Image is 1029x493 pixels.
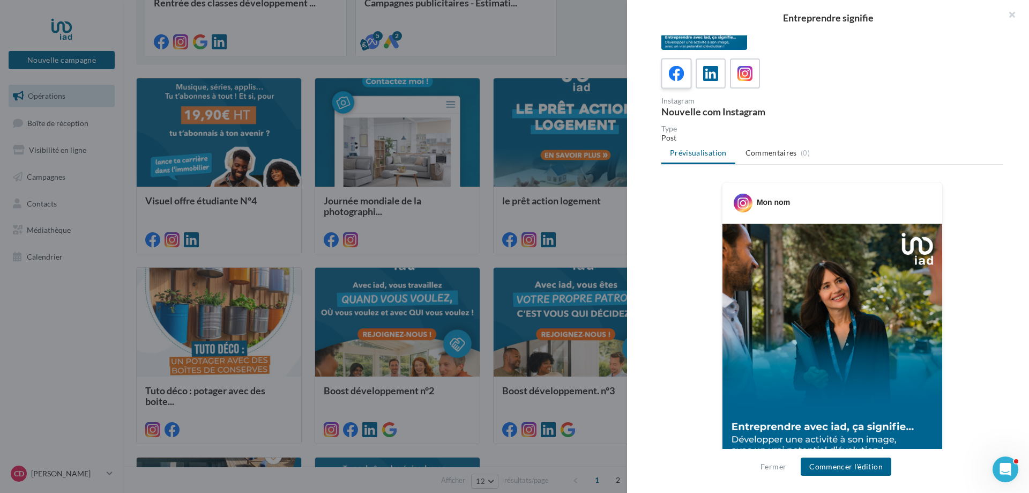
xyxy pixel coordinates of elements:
[661,107,828,116] div: Nouvelle com Instagram
[801,149,810,157] span: (0)
[745,148,797,158] span: Commentaires
[757,197,790,208] div: Mon nom
[756,460,791,473] button: Fermer
[801,458,891,476] button: Commencer l'édition
[993,457,1018,482] iframe: Intercom live chat
[661,133,1003,143] div: Post
[661,97,828,105] div: Instagram
[644,13,1012,23] div: Entreprendre signifie
[661,125,1003,133] div: Type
